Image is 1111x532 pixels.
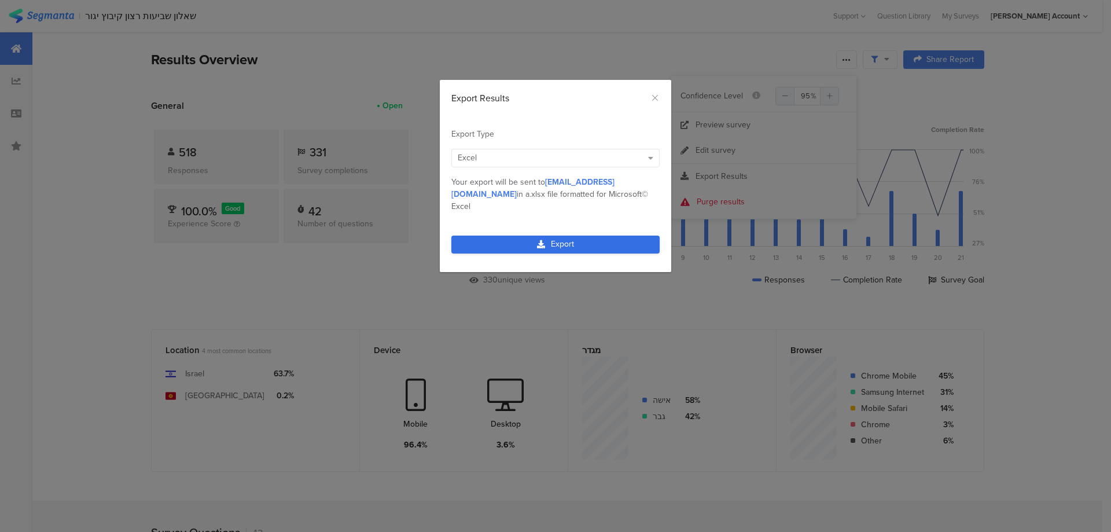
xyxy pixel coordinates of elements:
button: Close [650,91,660,105]
div: Export Type [451,128,660,140]
div: Export Results [451,91,660,105]
span: .xlsx file formatted for Microsoft© Excel [451,188,648,212]
span: Excel [458,152,477,164]
a: Export [451,236,660,254]
span: [EMAIL_ADDRESS][DOMAIN_NAME] [451,176,615,200]
div: Your export will be sent to in a [451,176,660,212]
div: dialog [440,80,671,272]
